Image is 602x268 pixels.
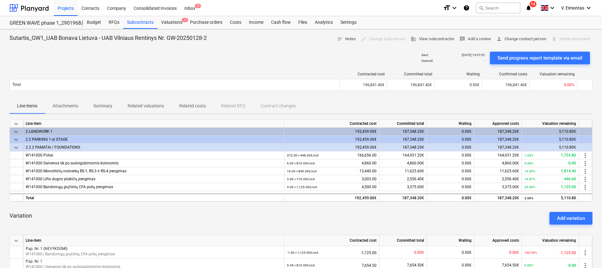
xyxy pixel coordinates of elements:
a: Analytics [311,16,337,29]
small: 14.87% [524,177,535,181]
div: 2.2 PARKING 1-st STAGE [26,136,282,144]
div: 192,459.00€ [284,144,379,151]
div: 0.00€ [427,128,474,136]
a: Costs [226,16,245,29]
span: 0.00€ [462,185,472,189]
p: Pap. Nr. 1 (NEVYKDOMI) [26,246,282,252]
span: 0.00€ [509,250,519,255]
span: more_vert [581,168,589,175]
div: 187,348.20€ [474,128,522,136]
div: Subcontracts [123,16,157,29]
small: 13.50% [524,169,535,173]
div: 0.00€ [427,194,474,201]
span: Add a review [459,35,491,43]
span: 0.00€ [462,263,472,267]
span: 7,654.50€ [502,263,519,267]
span: 11,625.60€ [500,169,519,173]
span: 0.00% [564,83,574,87]
span: 11,625.60€ [405,169,424,173]
span: 3,375.00€ [502,185,519,189]
span: 0.00€ [462,161,472,165]
span: 0.00€ [470,83,479,87]
span: View subcontractor [411,35,454,43]
small: 9.45 × 810.00€ / m3 [287,264,315,267]
div: 192,459.00€ [284,136,379,144]
span: 7,654.50€ [407,263,424,267]
i: notifications [525,4,532,12]
small: 1.03% [524,154,533,157]
span: Change contact person [496,35,546,43]
button: Send progress report template via email [490,52,590,64]
span: keyboard_arrow_down [12,128,20,136]
span: 1 [195,4,201,8]
span: keyboard_arrow_down [12,144,20,151]
span: keyboard_arrow_down [12,136,20,144]
div: 187,348.20€ [474,136,522,144]
span: more_vert [581,183,589,191]
div: Waiting [427,120,474,128]
div: Confirmed costs [485,72,527,76]
div: Line-item [23,235,284,246]
small: 3.90 × 770.00€ / m3 [287,177,315,181]
small: 4.00 × 1,125.00€ / vnt [287,185,317,189]
span: 164,931.20€ [402,153,424,157]
div: 0.00€ [427,144,474,151]
p: Related valuations [128,103,164,109]
div: Contracted cost [342,72,385,76]
p: W141000 | Bandomųjų gręžtinių CFA polių įrengimas [26,252,282,257]
a: Budget [83,16,105,29]
div: 0.00 [524,159,576,167]
span: notes [337,36,343,42]
span: 2,556.40€ [407,177,424,181]
div: 2.2.2 PAMATAI / FOUNDATIONS [26,144,282,151]
div: 187,348.20€ [379,194,427,201]
span: search [479,5,484,10]
i: Knowledge base [463,4,470,12]
span: 0.00€ [462,169,472,173]
div: 187,348.20€ [379,144,427,151]
div: 5,110.80€ [522,144,579,151]
p: Related costs [179,103,206,109]
p: Sutartis_GW1_UAB Bonava Lietuva - UAB Vilniaus Rentinys Nr. GW-20250128-2 [10,34,207,42]
small: 16.00 × 840.00€ / m3 [287,169,317,173]
span: keyboard_arrow_down [12,237,20,245]
span: 164,931.20€ [497,153,519,157]
span: 1 [182,18,188,22]
div: 5,110.80€ [522,136,579,144]
button: Add a review [457,34,494,44]
div: 5,110.80€ [522,128,579,136]
div: 192,459.00€ [284,128,379,136]
div: 187,348.20€ [474,194,522,201]
div: 0.00€ [427,136,474,144]
i: keyboard_arrow_down [548,4,556,12]
div: 446.60 [524,175,576,183]
p: Opened : [421,59,433,63]
div: W141000 Poliai [26,151,282,159]
div: Valuation remaining [522,235,579,246]
div: 187,348.20€ [474,144,522,151]
button: View subcontractor [408,34,457,44]
a: Cash flow [267,16,295,29]
div: Committed total [390,72,432,76]
div: Approved costs [474,120,522,128]
button: Search [476,3,520,13]
div: 187,348.20€ [379,128,427,136]
div: 5,110.80 [524,194,576,202]
span: 196,841.40€ [505,83,527,87]
span: keyboard_arrow_down [12,120,20,128]
div: Contracted cost [284,235,379,246]
span: 4,860.00€ [407,161,424,165]
span: 196,841.40€ [410,83,432,87]
small: 372.00 × 448.00€ / m3 [287,154,319,157]
a: RFQs [105,16,123,29]
div: Settings [337,16,360,29]
i: format_size [443,4,451,12]
div: Valuation remaining [532,72,575,76]
button: Add variation [549,212,592,225]
div: 196,841.40€ [339,80,387,90]
small: 100.00% [524,251,537,254]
